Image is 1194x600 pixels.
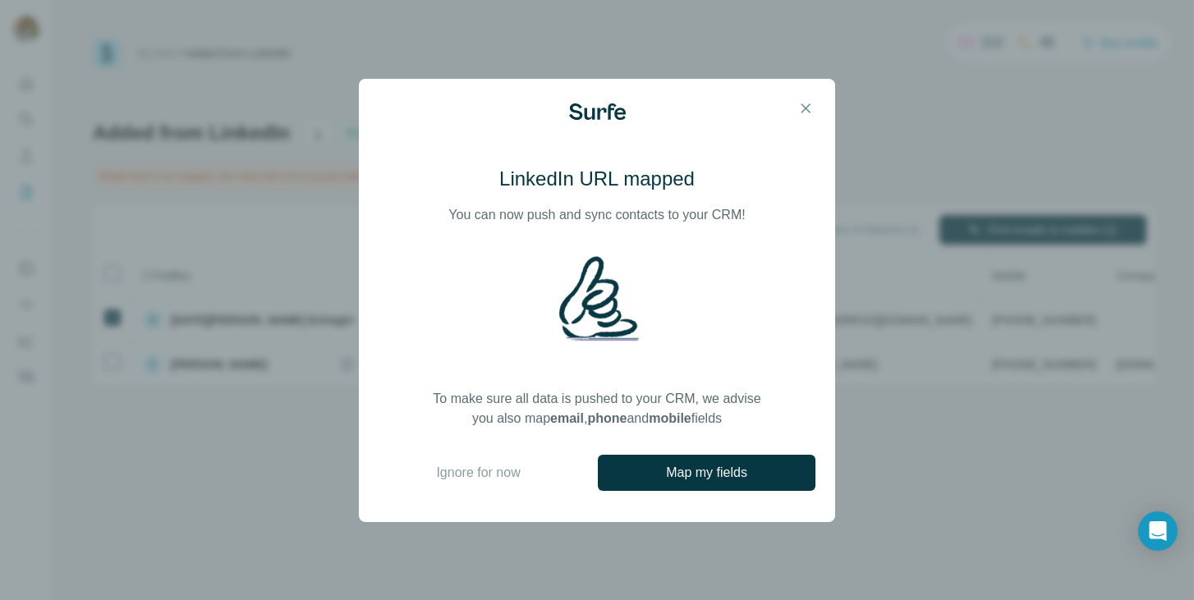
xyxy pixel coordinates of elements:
span: Ignore for now [436,463,520,483]
h3: LinkedIn URL mapped [499,166,695,192]
strong: mobile [649,411,691,425]
p: You can now push and sync contacts to your CRM! [448,205,745,225]
img: Surfe Logo [569,103,626,121]
button: Ignore for now [379,463,578,483]
p: To make sure all data is pushed to your CRM, we advise you also map , and fields [433,389,761,428]
div: Open Intercom Messenger [1138,511,1178,551]
strong: email [550,411,584,425]
button: Map my fields [598,455,815,491]
img: Illustration - Shaka [553,254,641,343]
span: Map my fields [666,463,747,483]
strong: phone [587,411,627,425]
